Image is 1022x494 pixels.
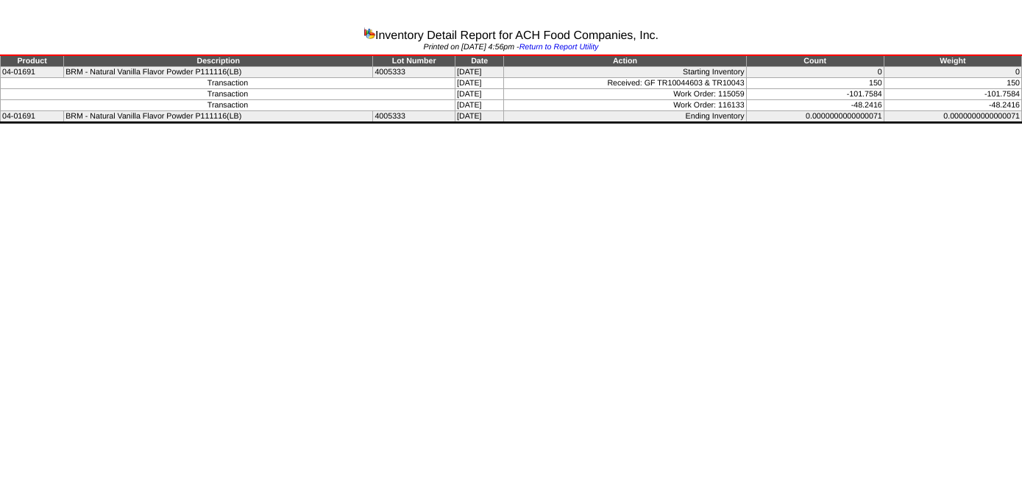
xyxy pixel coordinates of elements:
[519,43,599,52] a: Return to Report Utility
[455,89,503,100] td: [DATE]
[1,89,455,100] td: Transaction
[373,55,455,67] td: Lot Number
[455,111,503,123] td: [DATE]
[1,67,64,78] td: 04-01691
[746,111,884,123] td: 0.0000000000000071
[1,78,455,89] td: Transaction
[455,100,503,111] td: [DATE]
[746,55,884,67] td: Count
[373,111,455,123] td: 4005333
[373,67,455,78] td: 4005333
[1,100,455,111] td: Transaction
[884,78,1021,89] td: 150
[64,67,373,78] td: BRM - Natural Vanilla Flavor Powder P111116(LB)
[884,111,1021,123] td: 0.0000000000000071
[455,67,503,78] td: [DATE]
[455,55,503,67] td: Date
[504,55,746,67] td: Action
[746,89,884,100] td: -101.7584
[64,111,373,123] td: BRM - Natural Vanilla Flavor Powder P111116(LB)
[504,111,746,123] td: Ending Inventory
[64,55,373,67] td: Description
[504,89,746,100] td: Work Order: 115059
[504,67,746,78] td: Starting Inventory
[363,27,375,39] img: graph.gif
[504,78,746,89] td: Received: GF TR10044603 & TR10043
[504,100,746,111] td: Work Order: 116133
[1,111,64,123] td: 04-01691
[884,67,1021,78] td: 0
[1,55,64,67] td: Product
[746,78,884,89] td: 150
[746,67,884,78] td: 0
[884,100,1021,111] td: -48.2416
[746,100,884,111] td: -48.2416
[884,55,1021,67] td: Weight
[884,89,1021,100] td: -101.7584
[455,78,503,89] td: [DATE]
